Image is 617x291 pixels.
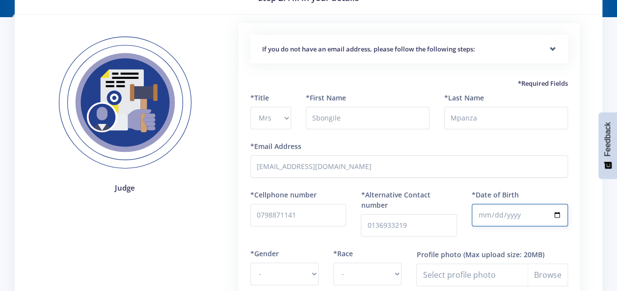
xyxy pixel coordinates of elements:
[333,248,353,259] label: *Race
[306,107,429,129] input: First Name
[361,214,457,237] input: Alternative Number
[444,107,568,129] input: Last Name
[444,93,484,103] label: *Last Name
[598,112,617,179] button: Feedback - Show survey
[250,141,301,151] label: *Email Address
[250,190,317,200] label: *Cellphone number
[262,45,556,54] h5: If you do not have an email address, please follow the following steps:
[603,122,612,156] span: Feedback
[463,249,544,260] label: (Max upload size: 20MB)
[416,249,461,260] label: Profile photo
[45,23,205,183] img: Judges
[250,248,279,259] label: *Gender
[306,93,346,103] label: *First Name
[250,155,568,178] input: Email Address
[250,93,269,103] label: *Title
[472,190,519,200] label: *Date of Birth
[361,190,457,210] label: *Alternative Contact number
[250,79,568,89] h5: *Required Fields
[250,204,347,226] input: Number with no spaces
[45,182,205,194] h4: Judge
